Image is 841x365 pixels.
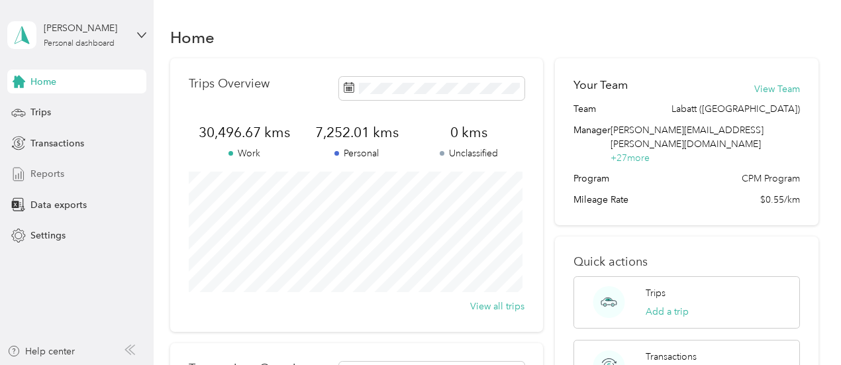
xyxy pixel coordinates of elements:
[413,146,524,160] p: Unclassified
[44,21,126,35] div: [PERSON_NAME]
[646,286,666,300] p: Trips
[189,123,301,142] span: 30,496.67 kms
[170,30,215,44] h1: Home
[611,152,650,164] span: + 27 more
[301,123,413,142] span: 7,252.01 kms
[671,102,800,116] span: Labatt ([GEOGRAPHIC_DATA])
[189,146,301,160] p: Work
[413,123,524,142] span: 0 kms
[573,123,611,165] span: Manager
[573,77,628,93] h2: Your Team
[30,229,66,242] span: Settings
[30,136,84,150] span: Transactions
[742,172,800,185] span: CPM Program
[7,344,75,358] button: Help center
[573,102,596,116] span: Team
[470,299,524,313] button: View all trips
[30,105,51,119] span: Trips
[573,193,628,207] span: Mileage Rate
[573,172,609,185] span: Program
[760,193,800,207] span: $0.55/km
[767,291,841,365] iframe: Everlance-gr Chat Button Frame
[44,40,115,48] div: Personal dashboard
[611,125,764,150] span: [PERSON_NAME][EMAIL_ADDRESS][PERSON_NAME][DOMAIN_NAME]
[646,350,697,364] p: Transactions
[301,146,413,160] p: Personal
[646,305,689,319] button: Add a trip
[30,167,64,181] span: Reports
[189,77,270,91] p: Trips Overview
[30,198,87,212] span: Data exports
[754,82,800,96] button: View Team
[30,75,56,89] span: Home
[573,255,800,269] p: Quick actions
